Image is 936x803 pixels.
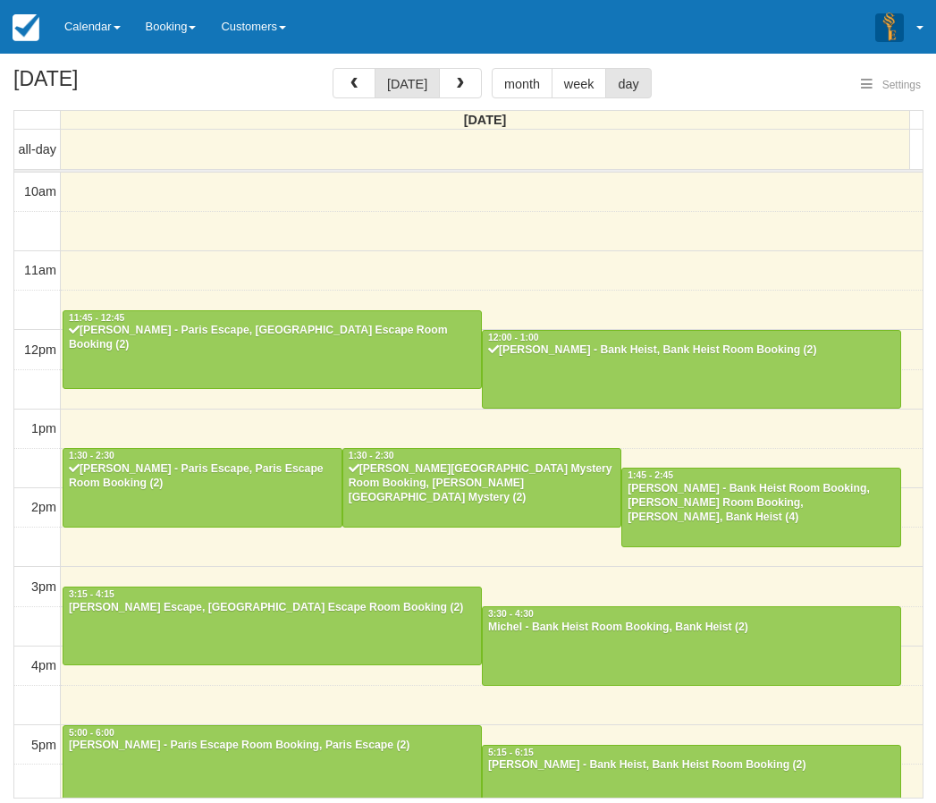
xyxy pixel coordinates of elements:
[348,462,617,505] div: [PERSON_NAME][GEOGRAPHIC_DATA] Mystery Room Booking, [PERSON_NAME][GEOGRAPHIC_DATA] Mystery (2)
[850,72,932,98] button: Settings
[31,579,56,594] span: 3pm
[31,500,56,514] span: 2pm
[627,482,896,525] div: [PERSON_NAME] - Bank Heist Room Booking, [PERSON_NAME] Room Booking, [PERSON_NAME], Bank Heist (4)
[375,68,440,98] button: [DATE]
[487,621,896,635] div: Michel - Bank Heist Room Booking, Bank Heist (2)
[13,68,240,101] h2: [DATE]
[69,451,114,461] span: 1:30 - 2:30
[875,13,904,41] img: A3
[31,421,56,435] span: 1pm
[68,324,476,352] div: [PERSON_NAME] - Paris Escape, [GEOGRAPHIC_DATA] Escape Room Booking (2)
[68,601,476,615] div: [PERSON_NAME] Escape, [GEOGRAPHIC_DATA] Escape Room Booking (2)
[488,609,534,619] span: 3:30 - 4:30
[882,79,921,91] span: Settings
[488,748,534,757] span: 5:15 - 6:15
[492,68,552,98] button: month
[63,448,342,527] a: 1:30 - 2:30[PERSON_NAME] - Paris Escape, Paris Escape Room Booking (2)
[13,14,39,41] img: checkfront-main-nav-mini-logo.png
[487,758,896,773] div: [PERSON_NAME] - Bank Heist, Bank Heist Room Booking (2)
[24,184,56,199] span: 10am
[63,310,482,389] a: 11:45 - 12:45[PERSON_NAME] - Paris Escape, [GEOGRAPHIC_DATA] Escape Room Booking (2)
[19,142,56,156] span: all-day
[482,330,901,409] a: 12:00 - 1:00[PERSON_NAME] - Bank Heist, Bank Heist Room Booking (2)
[349,451,394,461] span: 1:30 - 2:30
[69,589,114,599] span: 3:15 - 4:15
[482,606,901,685] a: 3:30 - 4:30Michel - Bank Heist Room Booking, Bank Heist (2)
[605,68,651,98] button: day
[68,462,337,491] div: [PERSON_NAME] - Paris Escape, Paris Escape Room Booking (2)
[342,448,622,527] a: 1:30 - 2:30[PERSON_NAME][GEOGRAPHIC_DATA] Mystery Room Booking, [PERSON_NAME][GEOGRAPHIC_DATA] My...
[628,470,673,480] span: 1:45 - 2:45
[464,113,507,127] span: [DATE]
[552,68,607,98] button: week
[24,263,56,277] span: 11am
[68,739,476,753] div: [PERSON_NAME] - Paris Escape Room Booking, Paris Escape (2)
[63,587,482,665] a: 3:15 - 4:15[PERSON_NAME] Escape, [GEOGRAPHIC_DATA] Escape Room Booking (2)
[69,728,114,738] span: 5:00 - 6:00
[621,468,901,546] a: 1:45 - 2:45[PERSON_NAME] - Bank Heist Room Booking, [PERSON_NAME] Room Booking, [PERSON_NAME], Ba...
[24,342,56,357] span: 12pm
[31,738,56,752] span: 5pm
[487,343,896,358] div: [PERSON_NAME] - Bank Heist, Bank Heist Room Booking (2)
[69,313,124,323] span: 11:45 - 12:45
[488,333,539,342] span: 12:00 - 1:00
[31,658,56,672] span: 4pm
